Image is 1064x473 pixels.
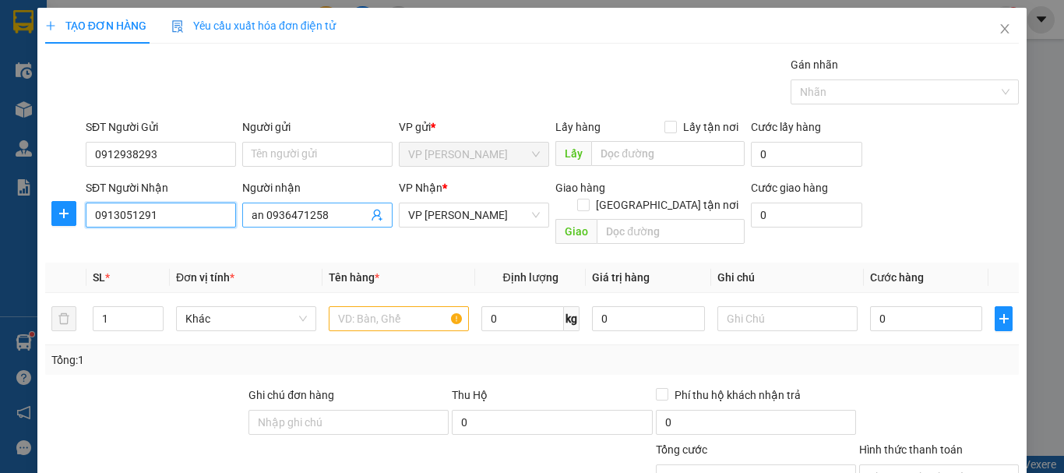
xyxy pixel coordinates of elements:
span: Lấy tận nơi [677,118,745,136]
input: Cước lấy hàng [751,142,862,167]
span: Thu Hộ [452,389,488,401]
span: TẠO ĐƠN HÀNG [45,19,146,32]
div: Người nhận [242,179,393,196]
span: Lấy [555,141,591,166]
label: Cước giao hàng [751,182,828,194]
span: VP Hà Huy Tập [408,143,540,166]
div: SĐT Người Nhận [86,179,236,196]
th: Ghi chú [711,263,864,293]
label: Cước lấy hàng [751,121,821,133]
span: plus [995,312,1012,325]
input: Ghi Chú [717,306,858,331]
span: VP Nhận [399,182,442,194]
span: Tên hàng [329,271,379,284]
label: Hình thức thanh toán [859,443,963,456]
span: Định lượng [502,271,558,284]
button: delete [51,306,76,331]
span: Khác [185,307,307,330]
span: user-add [371,209,383,221]
span: Yêu cầu xuất hóa đơn điện tử [171,19,336,32]
span: [GEOGRAPHIC_DATA] tận nơi [590,196,745,214]
input: 0 [592,306,704,331]
label: Ghi chú đơn hàng [248,389,334,401]
span: Giá trị hàng [592,271,650,284]
span: Phí thu hộ khách nhận trả [668,387,807,404]
div: VP gửi [399,118,549,136]
span: SL [93,271,105,284]
span: Lấy hàng [555,121,601,133]
button: plus [995,306,1013,331]
div: Người gửi [242,118,393,136]
button: Close [983,8,1027,51]
span: VP Trần Thủ Độ [408,203,540,227]
span: plus [52,207,76,220]
span: kg [564,306,580,331]
span: plus [45,20,56,31]
span: Tổng cước [656,443,707,456]
img: icon [171,20,184,33]
input: Dọc đường [591,141,745,166]
input: VD: Bàn, Ghế [329,306,469,331]
button: plus [51,201,76,226]
span: close [999,23,1011,35]
span: Đơn vị tính [176,271,234,284]
span: Giao hàng [555,182,605,194]
div: SĐT Người Gửi [86,118,236,136]
input: Ghi chú đơn hàng [248,410,449,435]
span: Giao [555,219,597,244]
input: Cước giao hàng [751,203,862,228]
span: Cước hàng [870,271,924,284]
input: Dọc đường [597,219,745,244]
div: Tổng: 1 [51,351,412,369]
label: Gán nhãn [791,58,838,71]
